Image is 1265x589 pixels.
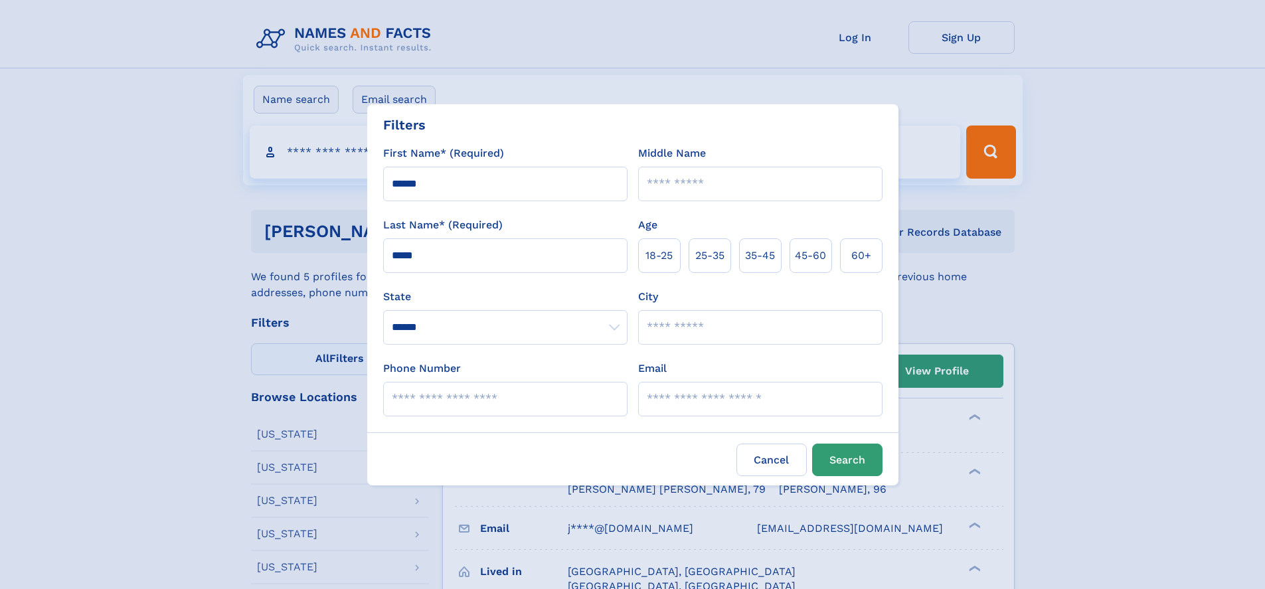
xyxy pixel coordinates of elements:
[638,361,667,377] label: Email
[695,248,724,264] span: 25‑35
[383,115,426,135] div: Filters
[645,248,673,264] span: 18‑25
[638,217,657,233] label: Age
[795,248,826,264] span: 45‑60
[736,444,807,476] label: Cancel
[638,289,658,305] label: City
[851,248,871,264] span: 60+
[383,289,628,305] label: State
[383,217,503,233] label: Last Name* (Required)
[638,145,706,161] label: Middle Name
[383,145,504,161] label: First Name* (Required)
[812,444,883,476] button: Search
[383,361,461,377] label: Phone Number
[745,248,775,264] span: 35‑45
